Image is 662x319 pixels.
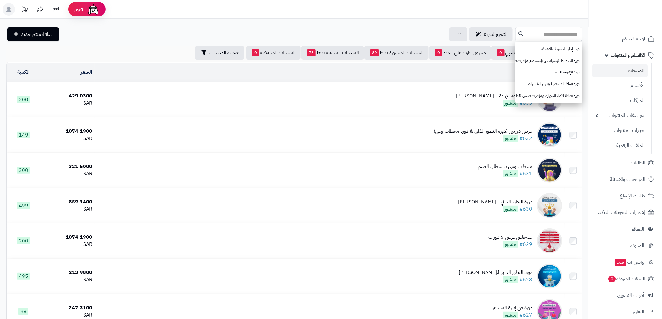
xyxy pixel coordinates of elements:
[301,46,364,60] a: المنتجات المخفية فقط78
[458,198,532,206] div: دورة التطور الذاتي - [PERSON_NAME]
[81,68,92,76] a: السعر
[593,172,658,187] a: المراجعات والأسئلة
[593,64,648,77] a: المنتجات
[503,241,518,248] span: منشور
[619,16,656,29] img: logo-2.png
[43,269,92,276] div: 213.9800
[520,170,532,177] a: #631
[520,135,532,142] a: #632
[593,288,658,303] a: أدوات التسويق
[593,109,648,122] a: مواصفات المنتجات
[7,27,59,41] a: اضافة منتج جديد
[43,241,92,248] div: SAR
[21,31,54,38] span: اضافة منتج جديد
[484,31,508,38] span: التحرير لسريع
[434,128,532,135] div: عرض دورتين (دورة التطور الذاتي & دورة محطات وعي)
[17,132,30,138] span: 149
[17,167,30,174] span: 300
[520,276,532,283] a: #628
[370,49,379,56] span: 89
[364,46,429,60] a: المنتجات المنشورة فقط89
[43,170,92,177] div: SAR
[614,258,644,267] span: وآتس آب
[515,55,582,67] a: دورة التخطيط الإستراتيجي بإستخدام مؤشرات قياس الأداء KPI
[429,46,491,60] a: مخزون قارب على النفاذ0
[593,155,658,170] a: الطلبات
[435,49,442,56] span: 0
[252,49,259,56] span: 0
[598,208,645,217] span: إشعارات التحويلات البنكية
[611,51,645,60] span: الأقسام والمنتجات
[593,139,648,152] a: الملفات الرقمية
[307,49,316,56] span: 78
[43,163,92,170] div: 321.5000
[497,49,505,56] span: 0
[493,304,532,312] div: دورة فن إدارة المشاعر
[615,259,627,266] span: جديد
[520,241,532,248] a: #629
[43,276,92,283] div: SAR
[469,27,513,41] a: التحرير لسريع
[17,3,32,17] a: تحديثات المنصة
[503,206,518,212] span: منشور
[515,67,582,78] a: دورة الإنفوجرافيك
[537,228,562,253] img: عـــ خاص ـــرض 5 دورات
[17,68,30,76] a: الكمية
[633,307,644,316] span: التقارير
[478,163,532,170] div: محطات وعي د. سطان العثيم
[491,46,536,60] a: مخزون منتهي0
[593,205,658,220] a: إشعارات التحويلات البنكية
[43,128,92,135] div: 1074.1900
[593,31,658,46] a: لوحة التحكم
[537,264,562,289] img: دورة التطور الذاتي أ.فهد بن مسلم
[43,234,92,241] div: 1074.1900
[503,100,518,107] span: منشور
[622,34,645,43] span: لوحة التحكم
[593,222,658,237] a: العملاء
[43,100,92,107] div: SAR
[456,92,532,100] div: دورة صناعة الإرادة أ. [PERSON_NAME]
[503,135,518,142] span: منشور
[503,312,518,318] span: منشور
[43,92,92,100] div: 429.0300
[520,311,532,319] a: #627
[609,276,616,282] span: 0
[537,158,562,183] img: محطات وعي د. سطان العثيم
[43,312,92,319] div: SAR
[43,135,92,142] div: SAR
[74,6,84,13] span: رفيق
[43,304,92,312] div: 247.3100
[632,225,644,233] span: العملاء
[43,206,92,213] div: SAR
[593,124,648,137] a: خيارات المنتجات
[520,205,532,213] a: #630
[593,271,658,286] a: السلات المتروكة0
[17,273,30,280] span: 495
[631,241,644,250] span: المدونة
[537,122,562,147] img: عرض دورتين (دورة التطور الذاتي & دورة محطات وعي)
[459,269,532,276] div: دورة التطور الذاتي أ.[PERSON_NAME]
[209,49,239,57] span: تصفية المنتجات
[18,308,28,315] span: 98
[515,78,582,90] a: دورة أنماط الشخصية وفهم النفسيات
[515,43,582,55] a: دورة إدارة الضغوط والانفعالات
[617,291,644,300] span: أدوات التسويق
[610,175,645,184] span: المراجعات والأسئلة
[593,255,658,270] a: وآتس آبجديد
[17,202,30,209] span: 499
[631,158,645,167] span: الطلبات
[17,96,30,103] span: 200
[503,276,518,283] span: منشور
[195,46,244,60] button: تصفية المنتجات
[43,198,92,206] div: 859.1400
[503,170,518,177] span: منشور
[537,193,562,218] img: دورة التطور الذاتي - نعيم التسليم
[593,188,658,203] a: طلبات الإرجاع
[87,3,99,16] img: ai-face.png
[593,94,648,107] a: الماركات
[520,99,532,107] a: #633
[593,79,648,92] a: الأقسام
[17,237,30,244] span: 200
[620,192,645,200] span: طلبات الإرجاع
[608,274,645,283] span: السلات المتروكة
